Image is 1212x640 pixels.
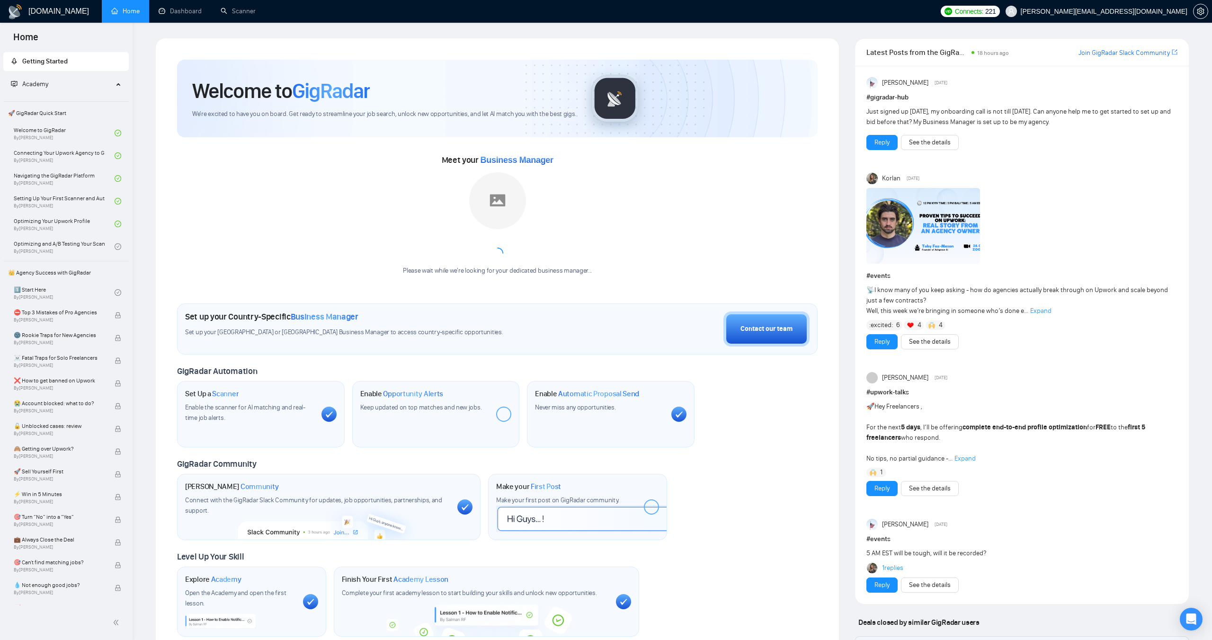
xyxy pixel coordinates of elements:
[866,107,1171,126] span: Just signed up [DATE], my onboarding call is not till [DATE]. Can anyone help me to get started t...
[977,50,1009,56] span: 18 hours ago
[909,137,951,148] a: See the details
[185,589,286,607] span: Open the Academy and open the first lesson.
[211,575,241,584] span: Academy
[496,482,561,491] h1: Make your
[896,320,900,330] span: 6
[855,614,983,631] span: Deals closed by similar GigRadar users
[14,499,105,505] span: By [PERSON_NAME]
[14,363,105,368] span: By [PERSON_NAME]
[14,590,105,596] span: By [PERSON_NAME]
[1193,4,1208,19] button: setting
[383,389,443,399] span: Opportunity Alerts
[115,198,121,204] span: check-circle
[14,317,105,323] span: By [PERSON_NAME]
[985,6,996,17] span: 221
[866,77,878,89] img: Anisuzzaman Khan
[115,221,121,227] span: check-circle
[1096,423,1111,431] strong: FREE
[14,580,105,590] span: 💧 Not enough good jobs?
[866,92,1177,103] h1: # gigradar-hub
[866,387,1177,398] h1: # upwork-talks
[11,80,48,88] span: Academy
[14,236,115,257] a: Optimizing and A/B Testing Your Scanner for Better ResultsBy[PERSON_NAME]
[866,519,878,530] img: Anisuzzaman Khan
[918,320,921,330] span: 4
[397,267,597,276] div: Please wait while we're looking for your dedicated business manager...
[909,580,951,590] a: See the details
[882,373,928,383] span: [PERSON_NAME]
[177,551,244,562] span: Level Up Your Skill
[14,467,105,476] span: 🚀 Sell Yourself First
[907,322,914,329] img: ❤️
[14,408,105,414] span: By [PERSON_NAME]
[221,7,256,15] a: searchScanner
[115,494,121,500] span: lock
[490,246,505,261] span: loading
[1030,307,1052,315] span: Expand
[481,155,553,165] span: Business Manager
[935,520,947,529] span: [DATE]
[241,482,279,491] span: Community
[935,79,947,87] span: [DATE]
[393,575,448,584] span: Academy Lesson
[115,585,121,591] span: lock
[496,496,619,504] span: Make your first post on GigRadar community.
[14,330,105,340] span: 🌚 Rookie Traps for New Agencies
[4,104,128,123] span: 🚀 GigRadar Quick Start
[8,4,23,19] img: logo
[866,549,986,557] span: 5 AM EST will be tough, will it be recorded?
[177,459,257,469] span: GigRadar Community
[115,380,121,387] span: lock
[866,173,878,184] img: Korlan
[291,311,358,322] span: Business Manager
[115,426,121,432] span: lock
[14,453,105,459] span: By [PERSON_NAME]
[14,340,105,346] span: By [PERSON_NAME]
[14,476,105,482] span: By [PERSON_NAME]
[192,110,576,119] span: We're excited to have you on board. Get ready to streamline your job search, unlock new opportuni...
[22,57,68,65] span: Getting Started
[14,353,105,363] span: ☠️ Fatal Traps for Solo Freelancers
[469,172,526,229] img: placeholder.png
[866,286,1168,315] span: I know many of you keep asking - how do agencies actually break through on Upwork and scale beyon...
[14,123,115,143] a: Welcome to GigRadarBy[PERSON_NAME]
[113,618,122,627] span: double-left
[342,589,597,597] span: Complete your first academy lesson to start building your skills and unlock new opportunities.
[115,289,121,296] span: check-circle
[1193,8,1208,15] a: setting
[1008,8,1015,15] span: user
[212,389,239,399] span: Scanner
[185,496,442,515] span: Connect with the GigRadar Slack Community for updates, job opportunities, partnerships, and support.
[14,535,105,544] span: 💼 Always Close the Deal
[1194,8,1208,15] span: setting
[14,544,105,550] span: By [PERSON_NAME]
[901,423,920,431] strong: 5 days
[115,175,121,182] span: check-circle
[380,604,593,636] img: academy-bg.png
[882,173,900,184] span: Korlan
[159,7,202,15] a: dashboardDashboard
[115,243,121,250] span: check-circle
[14,567,105,573] span: By [PERSON_NAME]
[928,322,935,329] img: 🙌
[115,562,121,569] span: lock
[866,402,1145,462] span: Hey Freelancers , For the next , I’ll be offering for to the who respond. No tips, no partial gui...
[11,58,18,64] span: rocket
[185,482,279,491] h1: [PERSON_NAME]
[954,454,976,462] span: Expand
[115,516,121,523] span: lock
[866,188,980,264] img: F09C1F8H75G-Event%20with%20Tobe%20Fox-Mason.png
[907,174,919,183] span: [DATE]
[531,482,561,491] span: First Post
[867,563,877,573] img: Korlan
[115,130,121,136] span: check-circle
[866,135,898,150] button: Reply
[14,603,105,613] span: 📈 Low view/reply rate?
[866,286,874,294] span: 📡
[866,46,969,58] span: Latest Posts from the GigRadar Community
[14,145,115,166] a: Connecting Your Upwork Agency to GigRadarBy[PERSON_NAME]
[115,357,121,364] span: lock
[882,563,903,573] a: 1replies
[869,320,893,330] span: :excited:
[909,483,951,494] a: See the details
